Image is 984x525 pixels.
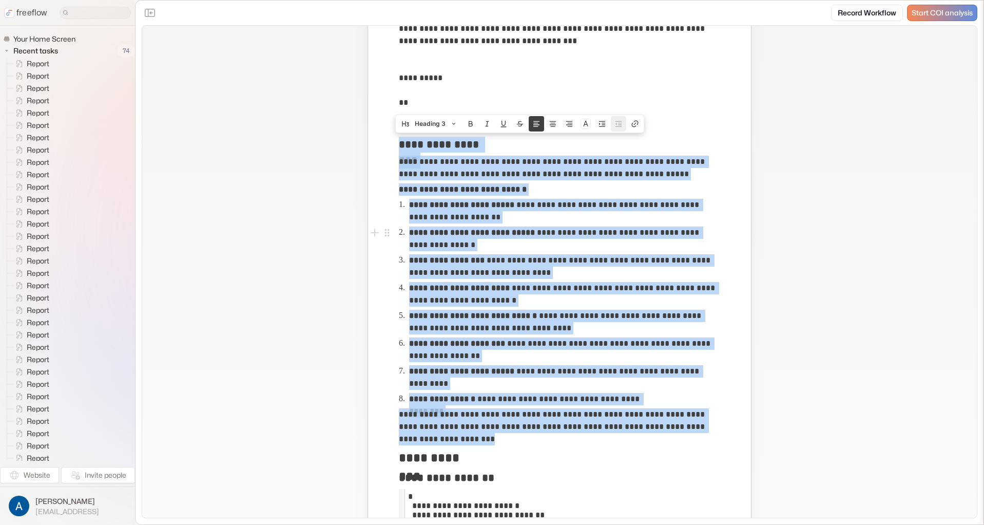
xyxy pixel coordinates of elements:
[7,58,53,70] a: Report
[912,9,973,17] span: Start COI analysis
[578,116,593,132] button: Colors
[7,427,53,440] a: Report
[7,242,53,255] a: Report
[7,366,53,378] a: Report
[25,379,52,389] span: Report
[25,428,52,439] span: Report
[25,404,52,414] span: Report
[7,82,53,95] a: Report
[25,354,52,365] span: Report
[25,367,52,377] span: Report
[7,267,53,279] a: Report
[25,280,52,291] span: Report
[7,70,53,82] a: Report
[25,293,52,303] span: Report
[7,119,53,132] a: Report
[3,45,62,57] button: Recent tasks
[25,108,52,118] span: Report
[7,230,53,242] a: Report
[25,453,52,463] span: Report
[7,292,53,304] a: Report
[25,59,52,69] span: Report
[7,403,53,415] a: Report
[369,227,381,239] button: Add block
[25,71,52,81] span: Report
[7,107,53,119] a: Report
[415,116,446,132] span: Heading 3
[25,157,52,167] span: Report
[25,330,52,340] span: Report
[7,329,53,341] a: Report
[381,227,393,239] button: Open block menu
[11,46,61,56] span: Recent tasks
[7,316,53,329] a: Report
[25,133,52,143] span: Report
[496,116,511,132] button: Underline
[594,116,610,132] button: Nest block
[25,391,52,402] span: Report
[25,416,52,426] span: Report
[25,219,52,229] span: Report
[7,440,53,452] a: Report
[7,341,53,353] a: Report
[7,132,53,144] a: Report
[25,256,52,266] span: Report
[25,194,52,204] span: Report
[11,34,79,44] span: Your Home Screen
[529,116,544,132] button: Align text left
[7,181,53,193] a: Report
[25,231,52,241] span: Report
[7,279,53,292] a: Report
[627,116,643,132] button: Create link
[25,243,52,254] span: Report
[7,168,53,181] a: Report
[611,116,626,132] button: Unnest block
[35,507,99,516] span: [EMAIL_ADDRESS]
[397,116,462,132] button: Heading 3
[25,441,52,451] span: Report
[16,7,47,19] p: freeflow
[25,170,52,180] span: Report
[7,415,53,427] a: Report
[6,493,129,519] button: [PERSON_NAME][EMAIL_ADDRESS]
[7,205,53,218] a: Report
[831,5,903,21] a: Record Workflow
[7,193,53,205] a: Report
[25,96,52,106] span: Report
[35,496,99,507] span: [PERSON_NAME]
[7,156,53,168] a: Report
[118,44,135,58] span: 74
[7,304,53,316] a: Report
[4,7,47,19] a: freeflow
[9,496,29,516] img: profile
[25,317,52,328] span: Report
[3,34,80,44] a: Your Home Screen
[25,268,52,278] span: Report
[7,452,53,464] a: Report
[479,116,495,132] button: Italic
[7,255,53,267] a: Report
[7,378,53,390] a: Report
[61,467,135,483] button: Invite people
[25,342,52,352] span: Report
[7,95,53,107] a: Report
[562,116,577,132] button: Align text right
[25,305,52,315] span: Report
[7,353,53,366] a: Report
[142,5,158,21] button: Close the sidebar
[25,182,52,192] span: Report
[25,120,52,130] span: Report
[463,116,478,132] button: Bold
[25,207,52,217] span: Report
[512,116,528,132] button: Strike
[7,144,53,156] a: Report
[907,5,977,21] a: Start COI analysis
[7,390,53,403] a: Report
[545,116,561,132] button: Align text center
[25,83,52,93] span: Report
[25,145,52,155] span: Report
[7,218,53,230] a: Report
